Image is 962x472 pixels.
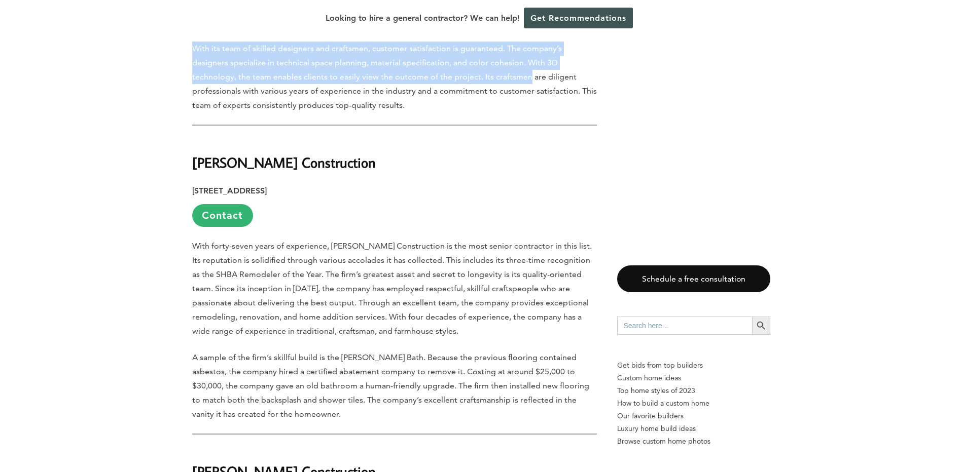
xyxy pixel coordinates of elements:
[192,186,267,195] strong: [STREET_ADDRESS]
[617,397,770,410] a: How to build a custom home
[756,320,767,331] svg: Search
[192,42,597,112] p: With its team of skilled designers and craftsmen, customer satisfaction is guaranteed. The compan...
[192,350,597,421] p: A sample of the firm’s skillful build is the [PERSON_NAME] Bath. Because the previous flooring co...
[617,410,770,422] a: Our favorite builders
[617,435,770,448] a: Browse custom home photos
[617,317,752,335] input: Search here...
[767,399,950,460] iframe: Drift Widget Chat Controller
[192,153,376,171] strong: [PERSON_NAME] Construction
[617,265,770,292] a: Schedule a free consultation
[617,422,770,435] a: Luxury home build ideas
[524,8,633,28] a: Get Recommendations
[617,359,770,372] p: Get bids from top builders
[192,204,253,227] a: Contact
[617,372,770,384] a: Custom home ideas
[617,384,770,397] a: Top home styles of 2023
[192,239,597,338] p: With forty-seven years of experience, [PERSON_NAME] Construction is the most senior contractor in...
